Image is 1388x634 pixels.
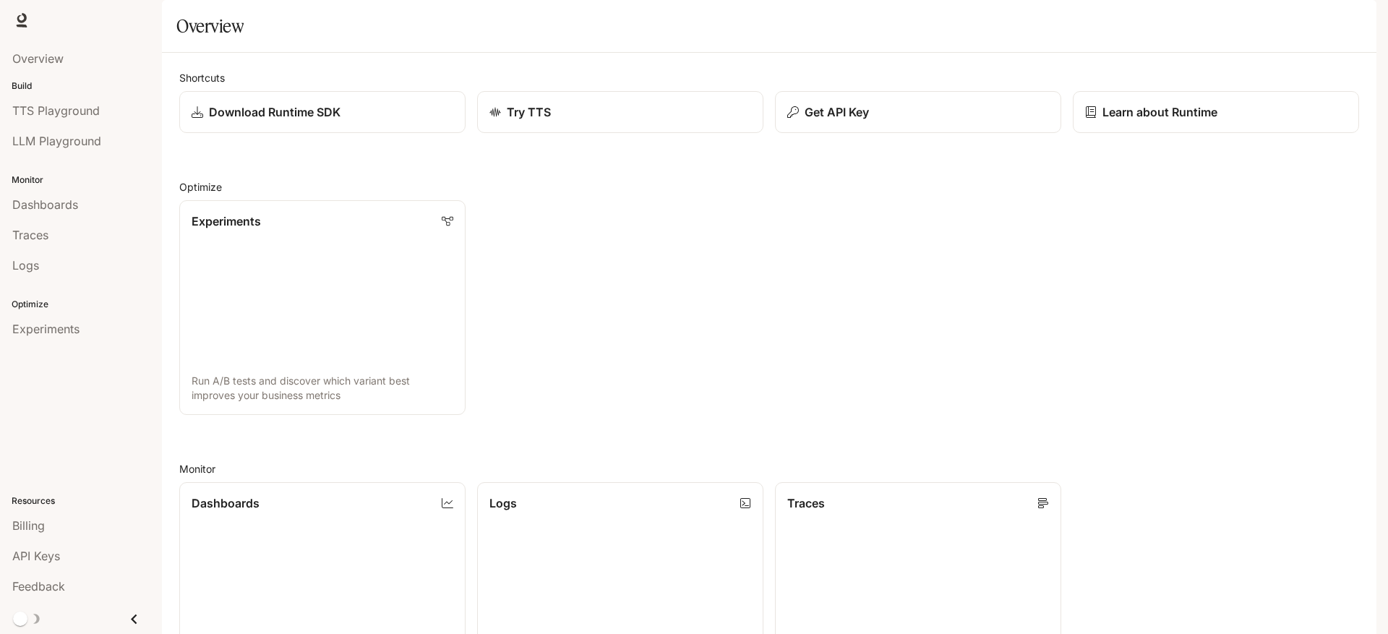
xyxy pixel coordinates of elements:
[1073,91,1359,133] a: Learn about Runtime
[787,494,825,512] p: Traces
[176,12,244,40] h1: Overview
[209,103,340,121] p: Download Runtime SDK
[192,374,453,403] p: Run A/B tests and discover which variant best improves your business metrics
[507,103,551,121] p: Try TTS
[192,213,261,230] p: Experiments
[1102,103,1217,121] p: Learn about Runtime
[179,179,1359,194] h2: Optimize
[179,461,1359,476] h2: Monitor
[477,91,763,133] a: Try TTS
[192,494,260,512] p: Dashboards
[179,70,1359,85] h2: Shortcuts
[179,200,466,415] a: ExperimentsRun A/B tests and discover which variant best improves your business metrics
[489,494,517,512] p: Logs
[805,103,869,121] p: Get API Key
[179,91,466,133] a: Download Runtime SDK
[775,91,1061,133] button: Get API Key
